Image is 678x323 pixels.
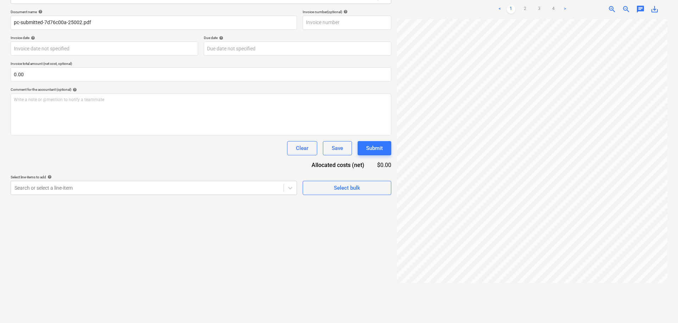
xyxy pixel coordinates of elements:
input: Document name [11,16,297,30]
a: Previous page [495,5,504,13]
a: Page 1 is your current page [507,5,515,13]
button: Save [323,141,352,155]
button: Submit [358,141,391,155]
input: Invoice total amount (net cost, optional) [11,67,391,82]
iframe: Chat Widget [643,289,678,323]
div: Save [332,144,343,153]
span: help [46,175,52,179]
a: Page 3 [535,5,544,13]
div: Allocated costs (net) [299,161,376,169]
span: chat [636,5,645,13]
span: help [218,36,223,40]
span: zoom_in [608,5,616,13]
span: save_alt [650,5,659,13]
div: Due date [204,35,391,40]
div: Invoice number (optional) [303,10,391,14]
a: Page 4 [549,5,558,13]
div: Comment for the accountant (optional) [11,87,391,92]
div: Clear [296,144,308,153]
span: help [29,36,35,40]
span: help [342,10,348,14]
input: Invoice number [303,16,391,30]
div: Submit [366,144,383,153]
a: Next page [561,5,569,13]
span: zoom_out [622,5,631,13]
div: Select bulk [334,183,360,193]
span: help [37,10,43,14]
div: Document name [11,10,297,14]
span: help [71,88,77,92]
p: Invoice total amount (net cost, optional) [11,61,391,67]
input: Invoice date not specified [11,41,198,56]
div: Select line-items to add [11,175,297,179]
a: Page 2 [521,5,529,13]
div: Invoice date [11,35,198,40]
div: $0.00 [376,161,391,169]
button: Select bulk [303,181,391,195]
button: Clear [287,141,317,155]
input: Due date not specified [204,41,391,56]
